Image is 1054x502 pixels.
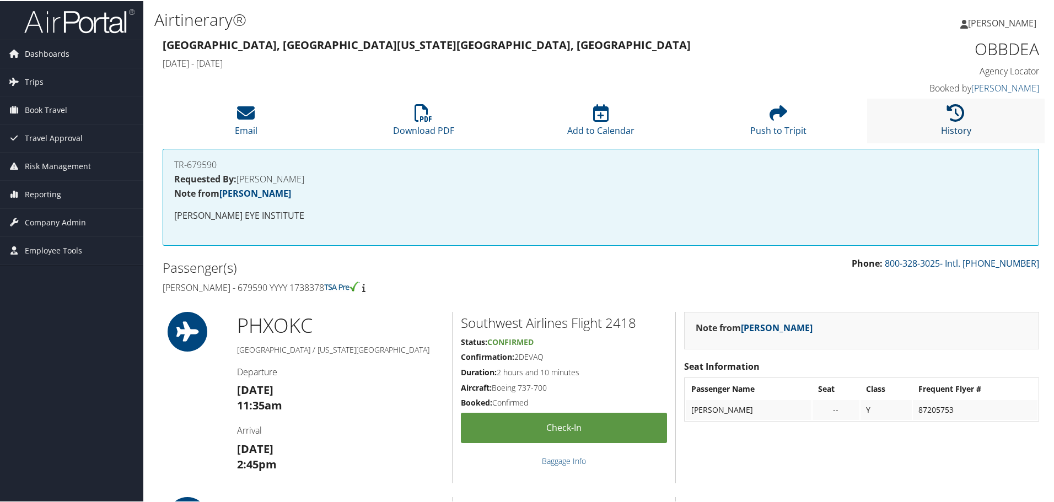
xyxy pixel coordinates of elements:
[237,456,277,471] strong: 2:45pm
[174,208,1028,222] p: [PERSON_NAME] EYE INSTITUTE
[25,152,91,179] span: Risk Management
[461,396,667,407] h5: Confirmed
[235,109,257,136] a: Email
[24,7,135,33] img: airportal-logo.png
[861,399,912,419] td: Y
[852,256,883,268] strong: Phone:
[968,16,1036,28] span: [PERSON_NAME]
[832,36,1039,60] h1: OBBDEA
[174,172,236,184] strong: Requested By:
[25,236,82,263] span: Employee Tools
[461,412,667,442] a: Check-in
[741,321,813,333] a: [PERSON_NAME]
[219,186,291,198] a: [PERSON_NAME]
[818,404,853,414] div: --
[696,321,813,333] strong: Note from
[861,378,912,398] th: Class
[174,174,1028,182] h4: [PERSON_NAME]
[487,336,534,346] span: Confirmed
[832,81,1039,93] h4: Booked by
[461,336,487,346] strong: Status:
[25,67,44,95] span: Trips
[461,366,497,376] strong: Duration:
[174,159,1028,168] h4: TR-679590
[913,378,1037,398] th: Frequent Flyer #
[25,39,69,67] span: Dashboards
[684,359,760,371] strong: Seat Information
[25,208,86,235] span: Company Admin
[163,257,593,276] h2: Passenger(s)
[237,423,444,435] h4: Arrival
[237,311,444,338] h1: PHX OKC
[461,350,667,361] h5: 2DEVAQ
[163,56,816,68] h4: [DATE] - [DATE]
[461,396,492,407] strong: Booked:
[237,365,444,377] h4: Departure
[750,109,806,136] a: Push to Tripit
[237,381,273,396] strong: [DATE]
[461,381,667,392] h5: Boeing 737-700
[25,123,83,151] span: Travel Approval
[913,399,1037,419] td: 87205753
[832,64,1039,76] h4: Agency Locator
[25,180,61,207] span: Reporting
[461,350,514,361] strong: Confirmation:
[461,366,667,377] h5: 2 hours and 10 minutes
[686,399,811,419] td: [PERSON_NAME]
[237,440,273,455] strong: [DATE]
[461,381,492,392] strong: Aircraft:
[971,81,1039,93] a: [PERSON_NAME]
[941,109,971,136] a: History
[154,7,750,30] h1: Airtinerary®
[686,378,811,398] th: Passenger Name
[960,6,1047,39] a: [PERSON_NAME]
[567,109,634,136] a: Add to Calendar
[393,109,454,136] a: Download PDF
[174,186,291,198] strong: Note from
[237,397,282,412] strong: 11:35am
[813,378,859,398] th: Seat
[885,256,1039,268] a: 800-328-3025- Intl. [PHONE_NUMBER]
[163,36,691,51] strong: [GEOGRAPHIC_DATA], [GEOGRAPHIC_DATA] [US_STATE][GEOGRAPHIC_DATA], [GEOGRAPHIC_DATA]
[461,312,667,331] h2: Southwest Airlines Flight 2418
[324,280,360,290] img: tsa-precheck.png
[542,455,586,465] a: Baggage Info
[237,343,444,354] h5: [GEOGRAPHIC_DATA] / [US_STATE][GEOGRAPHIC_DATA]
[163,280,593,293] h4: [PERSON_NAME] - 679590 YYYY 1738378
[25,95,67,123] span: Book Travel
